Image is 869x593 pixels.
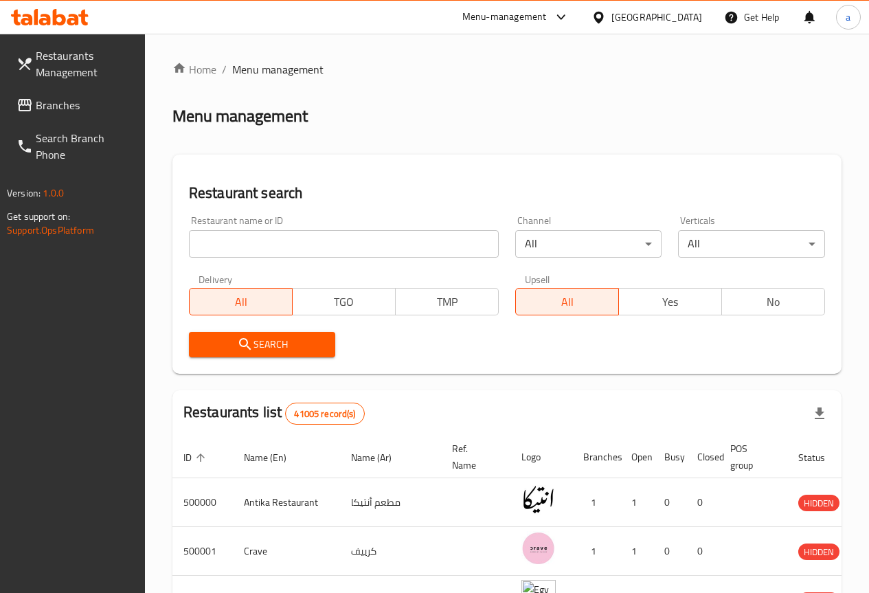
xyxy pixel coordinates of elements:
h2: Restaurants list [183,402,365,425]
th: Open [620,436,653,478]
a: Home [172,61,216,78]
button: Search [189,332,336,357]
span: HIDDEN [798,495,839,511]
span: Ref. Name [452,440,494,473]
a: Support.OpsPlatform [7,221,94,239]
span: 41005 record(s) [286,407,363,421]
span: POS group [730,440,771,473]
h2: Menu management [172,105,308,127]
span: Get support on: [7,208,70,225]
span: All [521,292,613,312]
th: Branches [572,436,620,478]
td: Antika Restaurant [233,478,340,527]
label: Delivery [199,274,233,284]
span: Restaurants Management [36,47,134,80]
td: 1 [572,527,620,576]
div: Total records count [285,403,364,425]
li: / [222,61,227,78]
span: 1.0.0 [43,184,64,202]
a: Branches [5,89,145,122]
button: TGO [292,288,396,315]
div: HIDDEN [798,495,839,511]
span: Search [200,336,325,353]
span: TMP [401,292,493,312]
td: 500001 [172,527,233,576]
button: No [721,288,825,315]
td: Crave [233,527,340,576]
td: 500000 [172,478,233,527]
label: Upsell [525,274,550,284]
div: Export file [803,397,836,430]
nav: breadcrumb [172,61,842,78]
span: No [727,292,820,312]
div: [GEOGRAPHIC_DATA] [611,10,702,25]
h2: Restaurant search [189,183,825,203]
span: Search Branch Phone [36,130,134,163]
div: All [678,230,825,258]
td: 0 [686,527,719,576]
span: Version: [7,184,41,202]
span: All [195,292,287,312]
span: HIDDEN [798,544,839,560]
span: Yes [624,292,716,312]
td: 0 [686,478,719,527]
td: 1 [620,527,653,576]
span: a [846,10,850,25]
a: Restaurants Management [5,39,145,89]
img: Crave [521,531,556,566]
button: TMP [395,288,499,315]
td: 0 [653,527,686,576]
th: Logo [510,436,572,478]
span: Branches [36,97,134,113]
th: Closed [686,436,719,478]
td: مطعم أنتيكا [340,478,441,527]
button: Yes [618,288,722,315]
div: Menu-management [462,9,547,25]
img: Antika Restaurant [521,482,556,517]
span: Name (Ar) [351,449,409,466]
span: ID [183,449,210,466]
td: كرييف [340,527,441,576]
td: 1 [572,478,620,527]
td: 0 [653,478,686,527]
th: Busy [653,436,686,478]
span: Status [798,449,843,466]
span: Menu management [232,61,324,78]
button: All [515,288,619,315]
button: All [189,288,293,315]
div: All [515,230,662,258]
td: 1 [620,478,653,527]
a: Search Branch Phone [5,122,145,171]
span: Name (En) [244,449,304,466]
span: TGO [298,292,390,312]
input: Search for restaurant name or ID.. [189,230,499,258]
